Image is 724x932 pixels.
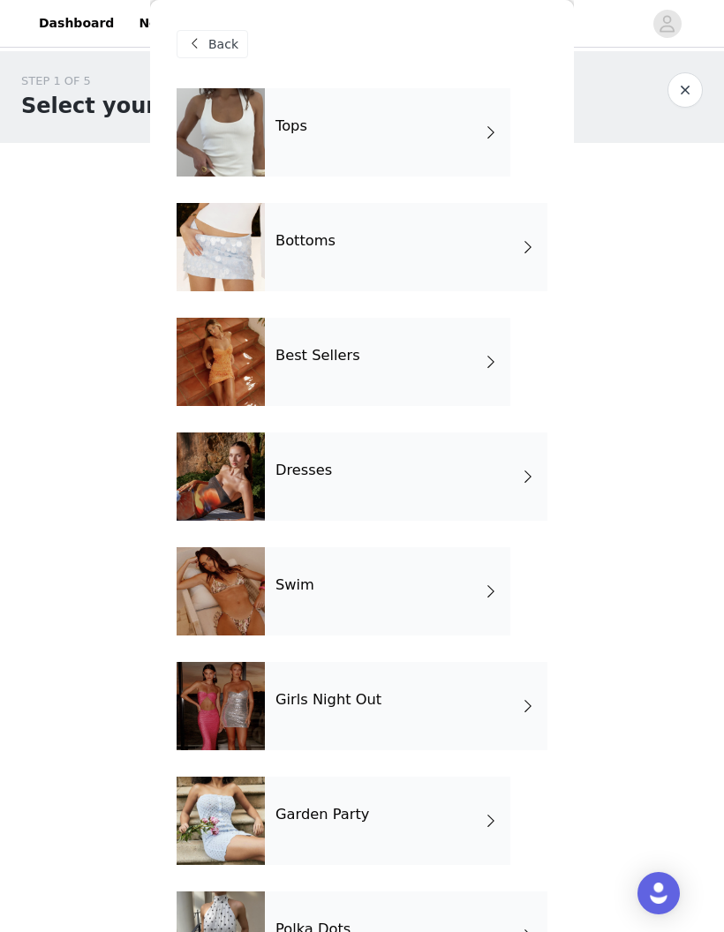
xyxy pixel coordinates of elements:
h4: Swim [275,577,314,593]
a: Dashboard [28,4,124,43]
h4: Bottoms [275,233,336,249]
div: avatar [659,10,675,38]
div: STEP 1 OF 5 [21,72,245,90]
a: Networks [128,4,215,43]
h1: Select your styles! [21,90,245,122]
h4: Best Sellers [275,348,360,364]
h4: Garden Party [275,807,369,823]
h4: Tops [275,118,307,134]
div: Open Intercom Messenger [637,872,680,914]
h4: Girls Night Out [275,692,381,708]
h4: Dresses [275,462,332,478]
span: Back [208,35,238,54]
